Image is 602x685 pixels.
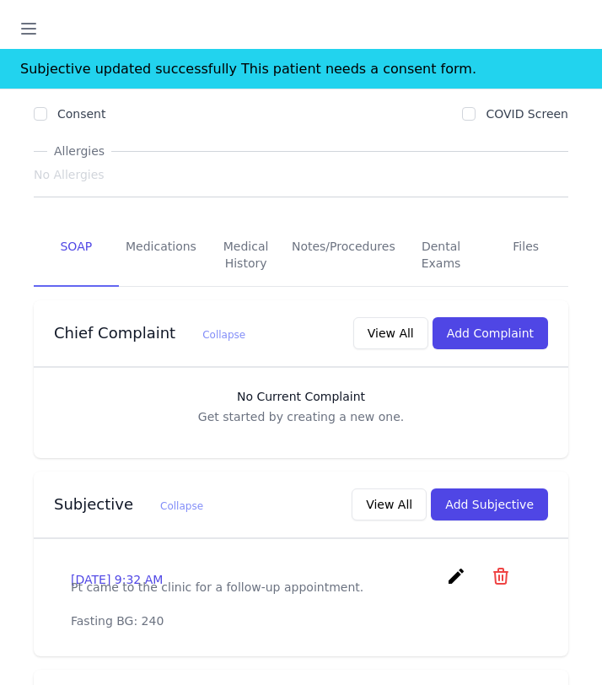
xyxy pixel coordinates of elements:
[483,224,568,287] a: Files
[160,500,203,512] span: Collapse
[446,566,466,586] i: create
[71,579,531,629] p: Pt came to the clinic for a follow-up appointment. Fasting BG: 240
[202,329,245,341] span: Collapse
[446,574,470,590] a: create
[34,224,119,287] a: SOAP
[399,224,484,287] a: Dental Exams
[431,488,548,520] button: Add Subjective
[352,488,427,520] button: View All
[34,166,105,183] span: No Allergies
[51,408,551,425] p: Get started by creating a new one.
[203,224,288,287] a: Medical History
[288,224,399,287] a: Notes/Procedures
[47,143,111,159] span: Allergies
[57,107,105,121] label: Consent
[119,224,204,287] a: Medications
[353,317,428,349] button: View All
[433,317,548,349] button: Add Complaint
[20,49,476,89] div: Subjective updated successfully This patient needs a consent form.
[51,388,551,405] h3: No Current Complaint
[54,323,245,343] h3: Chief Complaint
[34,224,568,287] nav: Tabs
[486,107,568,121] label: COVID Screen
[71,571,163,588] p: [DATE] 9:32 AM
[54,494,203,515] h3: Subjective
